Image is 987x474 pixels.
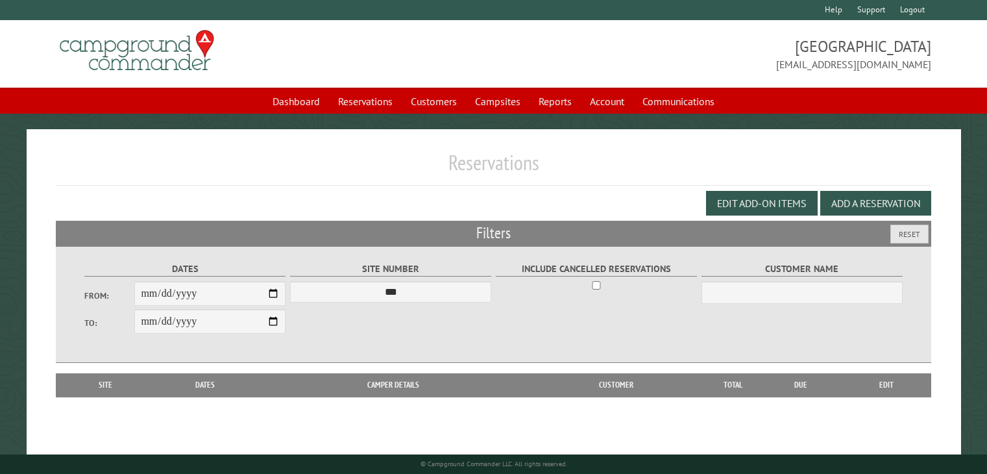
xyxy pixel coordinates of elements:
h1: Reservations [56,150,931,186]
a: Dashboard [265,89,328,114]
a: Reports [531,89,579,114]
label: From: [84,290,135,302]
label: Customer Name [701,262,903,277]
th: Dates [149,373,262,397]
label: Dates [84,262,286,277]
button: Edit Add-on Items [706,191,818,216]
a: Customers [403,89,465,114]
a: Campsites [467,89,528,114]
th: Edit [842,373,931,397]
a: Communications [635,89,722,114]
th: Total [707,373,759,397]
th: Due [759,373,842,397]
label: Site Number [290,262,492,277]
label: To: [84,317,135,329]
a: Reservations [330,89,400,114]
small: © Campground Commander LLC. All rights reserved. [420,460,567,468]
th: Camper Details [262,373,525,397]
a: Account [582,89,632,114]
th: Customer [525,373,707,397]
img: Campground Commander [56,25,218,76]
span: [GEOGRAPHIC_DATA] [EMAIL_ADDRESS][DOMAIN_NAME] [494,36,931,72]
h2: Filters [56,221,931,245]
button: Reset [890,225,929,243]
label: Include Cancelled Reservations [496,262,698,277]
button: Add a Reservation [820,191,931,216]
th: Site [62,373,149,397]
